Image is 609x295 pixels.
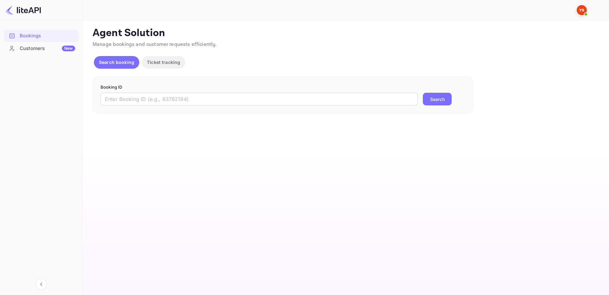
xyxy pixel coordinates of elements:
p: Booking ID [101,84,465,91]
input: Enter Booking ID (e.g., 63782194) [101,93,418,105]
p: Ticket tracking [147,59,180,66]
img: LiteAPI logo [5,5,41,15]
span: Manage bookings and customer requests efficiently. [93,41,217,48]
p: Search booking [99,59,134,66]
a: Bookings [4,30,78,41]
div: Bookings [20,32,75,40]
a: CustomersNew [4,42,78,54]
button: Search [423,93,452,105]
div: CustomersNew [4,42,78,55]
div: Customers [20,45,75,52]
button: Collapse navigation [36,279,47,290]
div: New [62,46,75,51]
img: Yandex Support [577,5,587,15]
p: Agent Solution [93,27,598,40]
